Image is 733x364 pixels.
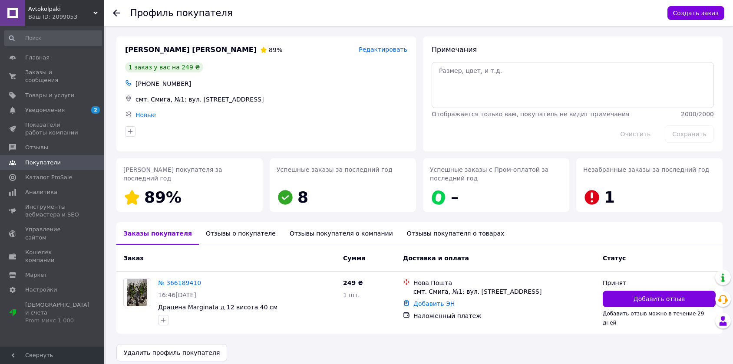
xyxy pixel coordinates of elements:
[123,166,222,182] span: [PERSON_NAME] покупателя за последний год
[135,111,156,118] a: Новые
[4,30,102,46] input: Поиск
[359,46,407,53] span: Редактировать
[432,111,629,118] span: Отображается только вам, покупатель не видит примечания
[603,291,716,307] button: Добавить отзыв
[134,78,409,90] div: [PHONE_NUMBER]
[25,301,89,325] span: [DEMOGRAPHIC_DATA] и счета
[25,286,57,294] span: Настройки
[25,121,80,137] span: Показатели работы компании
[125,62,203,72] div: 1 заказ у вас на 249 ₴
[413,279,596,287] div: Нова Пошта
[127,279,148,306] img: Фото товару
[158,304,277,311] a: Драцена Marginata д 12 висота 40 см
[113,9,120,17] div: Вернуться назад
[269,46,282,53] span: 89%
[144,188,182,206] span: 89%
[25,92,74,99] span: Товары и услуги
[283,222,400,245] div: Отзывы покупателя о компании
[343,292,360,298] span: 1 шт.
[634,295,685,303] span: Добавить отзыв
[403,255,469,262] span: Доставка и оплата
[604,188,615,206] span: 1
[25,203,80,219] span: Инструменты вебмастера и SEO
[25,226,80,241] span: Управление сайтом
[130,8,233,18] h1: Профиль покупателя
[158,279,201,286] a: № 366189410
[25,317,89,325] div: Prom микс 1 000
[603,279,716,287] div: Принят
[123,255,143,262] span: Заказ
[451,188,459,206] span: –
[28,13,104,21] div: Ваш ID: 2099053
[123,279,151,306] a: Фото товару
[343,279,363,286] span: 249 ₴
[413,312,596,320] div: Наложенный платеж
[343,255,366,262] span: Сумма
[413,287,596,296] div: смт. Смига, №1: вул. [STREET_ADDRESS]
[277,166,393,173] span: Успешные заказы за последний год
[667,6,724,20] button: Создать заказ
[603,311,704,325] span: Добавить отзыв можно в течение 29 дней
[25,106,65,114] span: Уведомления
[125,45,257,55] span: [PERSON_NAME] [PERSON_NAME]
[25,159,61,167] span: Покупатели
[583,166,709,173] span: Незабранные заказы за последний год
[432,46,477,54] span: Примечания
[199,222,283,245] div: Отзывы о покупателе
[28,5,93,13] span: Avtokolpaki
[116,222,199,245] div: Заказы покупателя
[91,106,100,114] span: 2
[297,188,308,206] span: 8
[25,188,57,196] span: Аналитика
[430,166,548,182] span: Успешные заказы с Пром-оплатой за последний год
[25,69,80,84] span: Заказы и сообщения
[400,222,512,245] div: Отзывы покупателя о товарах
[681,111,714,118] span: 2000 / 2000
[25,271,47,279] span: Маркет
[134,93,409,105] div: смт. Смига, №1: вул. [STREET_ADDRESS]
[25,249,80,264] span: Кошелек компании
[116,344,227,361] button: Удалить профиль покупателя
[603,255,626,262] span: Статус
[25,54,50,62] span: Главная
[25,174,72,181] span: Каталог ProSale
[158,292,196,298] span: 16:46[DATE]
[413,300,455,307] a: Добавить ЭН
[25,144,48,151] span: Отзывы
